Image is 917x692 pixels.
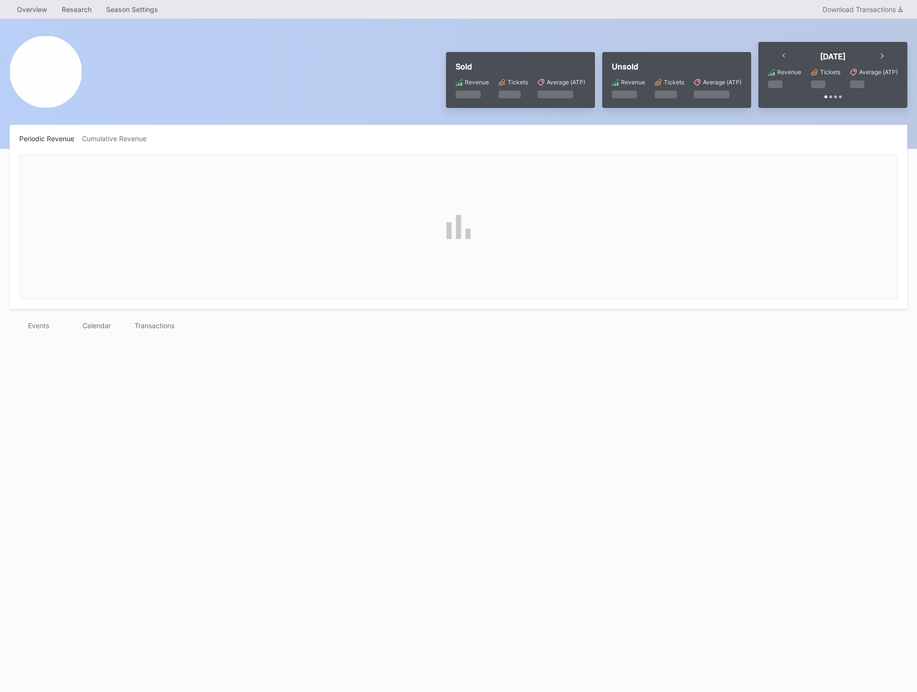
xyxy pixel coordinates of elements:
div: Cumulative Revenue [82,134,154,143]
div: Average (ATP) [547,79,585,86]
div: [DATE] [820,52,846,61]
div: Calendar [67,319,125,333]
a: Research [54,2,99,16]
div: Average (ATP) [703,79,742,86]
div: Average (ATP) [859,68,898,76]
button: Download Transactions [818,3,907,16]
a: Season Settings [99,2,165,16]
div: Tickets [664,79,684,86]
div: Events [10,319,67,333]
div: Download Transactions [823,5,903,13]
div: Transactions [125,319,183,333]
div: Unsold [612,62,742,71]
div: Tickets [508,79,528,86]
div: Periodic Revenue [19,134,82,143]
div: Sold [456,62,585,71]
div: Revenue [465,79,489,86]
div: Tickets [820,68,840,76]
div: Revenue [621,79,645,86]
div: Revenue [777,68,801,76]
a: Overview [10,2,54,16]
